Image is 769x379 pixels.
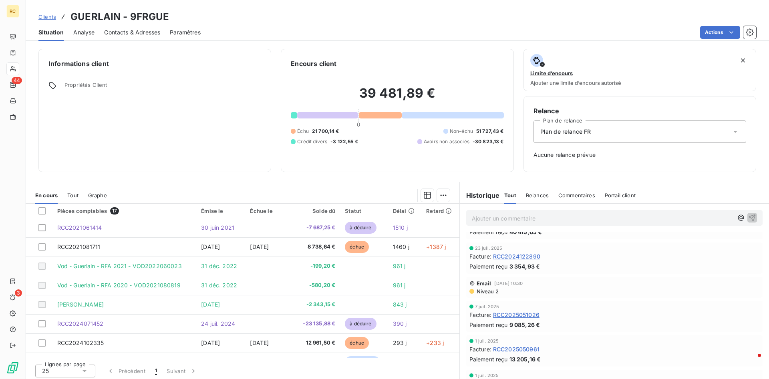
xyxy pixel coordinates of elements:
span: -23 135,88 € [300,320,336,328]
span: Vod - Guerlain - RFA 2021 - VOD2022060023 [57,263,182,269]
h6: Relance [533,106,746,116]
span: 9 085,26 € [509,321,540,329]
span: 13 205,16 € [509,355,541,363]
h6: Historique [460,191,500,200]
span: 961 j [393,263,406,269]
span: Crédit divers [297,138,327,145]
button: Limite d’encoursAjouter une limite d’encours autorisé [523,49,756,91]
span: 1 juil. 2025 [475,339,499,343]
span: 21 700,14 € [312,128,339,135]
span: 1 juil. 2025 [475,373,499,378]
span: RCC2024071452 [57,320,104,327]
span: 1 [155,367,157,375]
span: [DATE] [250,339,269,346]
h3: GUERLAIN - 9FRGUE [70,10,169,24]
span: Niveau 2 [476,288,499,295]
span: Vod - Guerlain - RFA 2020 - VOD2021080819 [57,282,181,289]
div: Pièces comptables [57,207,192,215]
div: Statut [345,208,383,214]
span: [DATE] 10:30 [494,281,523,286]
div: Émise le [201,208,240,214]
span: non-échue [345,356,380,368]
span: Analyse [73,28,95,36]
span: 390 j [393,320,407,327]
span: 961 j [393,282,406,289]
span: 3 354,93 € [509,262,540,271]
span: Paiement reçu [469,355,508,363]
span: Graphe [88,192,107,199]
span: Contacts & Adresses [104,28,160,36]
h6: Encours client [291,59,336,68]
span: Propriétés Client [64,82,261,93]
div: Échue le [250,208,290,214]
span: 0 [357,121,360,128]
span: Clients [38,14,56,20]
span: RCC2021061414 [57,224,102,231]
span: 1510 j [393,224,408,231]
span: RCC2024102335 [57,339,104,346]
span: Plan de relance FR [540,128,591,136]
span: Avoirs non associés [424,138,469,145]
span: RCC2024122890 [493,252,540,261]
span: 17 [110,207,119,215]
span: -199,20 € [300,262,336,270]
div: Retard [426,208,454,214]
div: Solde dû [300,208,336,214]
a: 44 [6,78,19,91]
span: [PERSON_NAME] [57,301,104,308]
span: 3 [15,289,22,297]
span: Échu [297,128,309,135]
span: 51 727,43 € [476,128,504,135]
span: Facture : [469,311,491,319]
span: 7 juil. 2025 [475,304,499,309]
span: +233 j [426,339,444,346]
span: RCC2025050961 [493,345,540,353]
span: échue [345,337,369,349]
span: Non-échu [450,128,473,135]
span: [DATE] [250,243,269,250]
span: Paiement reçu [469,262,508,271]
div: Délai [393,208,417,214]
span: 44 [12,77,22,84]
span: 25 [42,367,49,375]
span: 8 738,64 € [300,243,336,251]
span: à déduire [345,318,376,330]
img: Logo LeanPay [6,361,19,374]
span: Tout [504,192,516,199]
span: Ajouter une limite d’encours autorisé [530,80,621,86]
h2: 39 481,89 € [291,85,503,109]
span: 23 juil. 2025 [475,246,503,251]
a: Clients [38,13,56,21]
span: -7 687,25 € [300,224,336,232]
span: -30 823,13 € [473,138,504,145]
span: Paiement reçu [469,321,508,329]
div: RC [6,5,19,18]
span: -580,20 € [300,281,336,289]
span: Limite d’encours [530,70,573,76]
span: Facture : [469,345,491,353]
button: Actions [700,26,740,39]
span: 1460 j [393,243,409,250]
iframe: Intercom live chat [742,352,761,371]
span: [DATE] [201,339,220,346]
span: RCC2021081711 [57,243,101,250]
span: Tout [67,192,79,199]
span: -3 122,55 € [330,138,358,145]
span: échue [345,241,369,253]
span: Situation [38,28,64,36]
span: Facture : [469,252,491,261]
span: Aucune relance prévue [533,151,746,159]
span: RCC2025051026 [493,311,540,319]
span: [DATE] [201,301,220,308]
span: Relances [526,192,549,199]
span: Portail client [605,192,636,199]
span: Paramètres [170,28,201,36]
span: En cours [35,192,58,199]
span: 293 j [393,339,407,346]
span: 24 juil. 2024 [201,320,235,327]
span: 12 961,50 € [300,339,336,347]
span: 31 déc. 2022 [201,282,237,289]
span: Email [477,280,491,287]
span: à déduire [345,222,376,234]
span: 31 déc. 2022 [201,263,237,269]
